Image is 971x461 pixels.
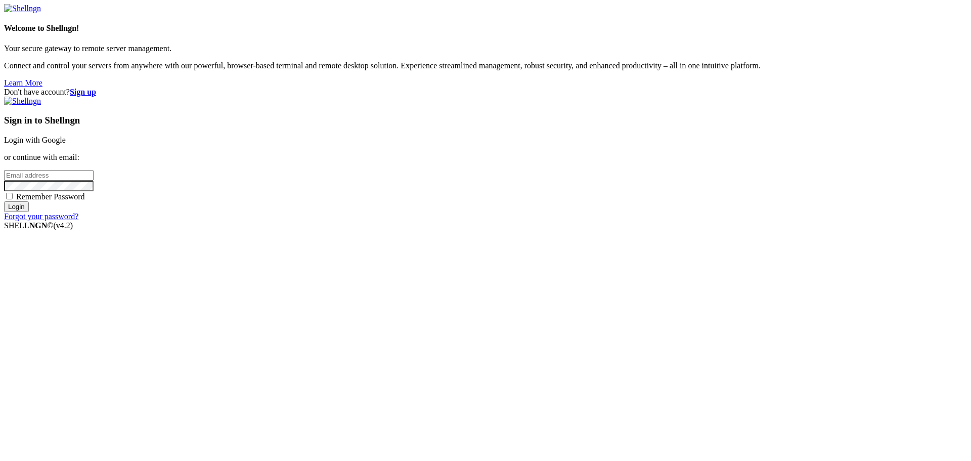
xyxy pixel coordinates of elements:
input: Email address [4,170,94,181]
p: Connect and control your servers from anywhere with our powerful, browser-based terminal and remo... [4,61,967,70]
a: Forgot your password? [4,212,78,221]
a: Sign up [70,88,96,96]
img: Shellngn [4,97,41,106]
img: Shellngn [4,4,41,13]
span: 4.2.0 [54,221,73,230]
a: Learn More [4,78,42,87]
p: Your secure gateway to remote server management. [4,44,967,53]
p: or continue with email: [4,153,967,162]
input: Login [4,201,29,212]
h4: Welcome to Shellngn! [4,24,967,33]
input: Remember Password [6,193,13,199]
a: Login with Google [4,136,66,144]
span: Remember Password [16,192,85,201]
span: SHELL © [4,221,73,230]
h3: Sign in to Shellngn [4,115,967,126]
div: Don't have account? [4,88,967,97]
b: NGN [29,221,48,230]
